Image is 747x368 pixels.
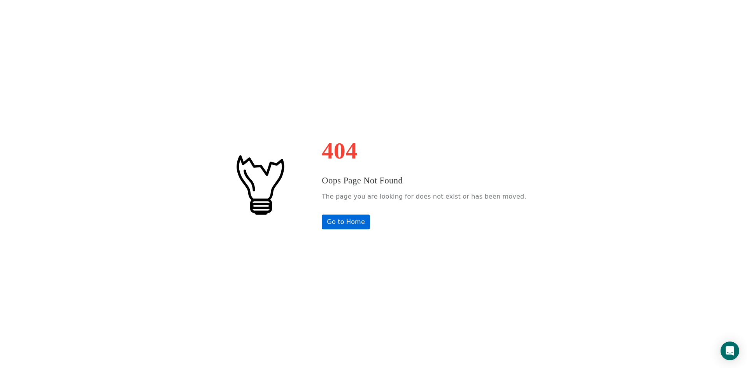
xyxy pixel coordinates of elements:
[322,191,526,202] p: The page you are looking for does not exist or has been moved.
[322,174,526,187] h3: Oops Page Not Found
[322,215,370,229] a: Go to Home
[721,342,739,360] div: Open Intercom Messenger
[322,139,526,162] h1: 404
[221,145,298,223] img: #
